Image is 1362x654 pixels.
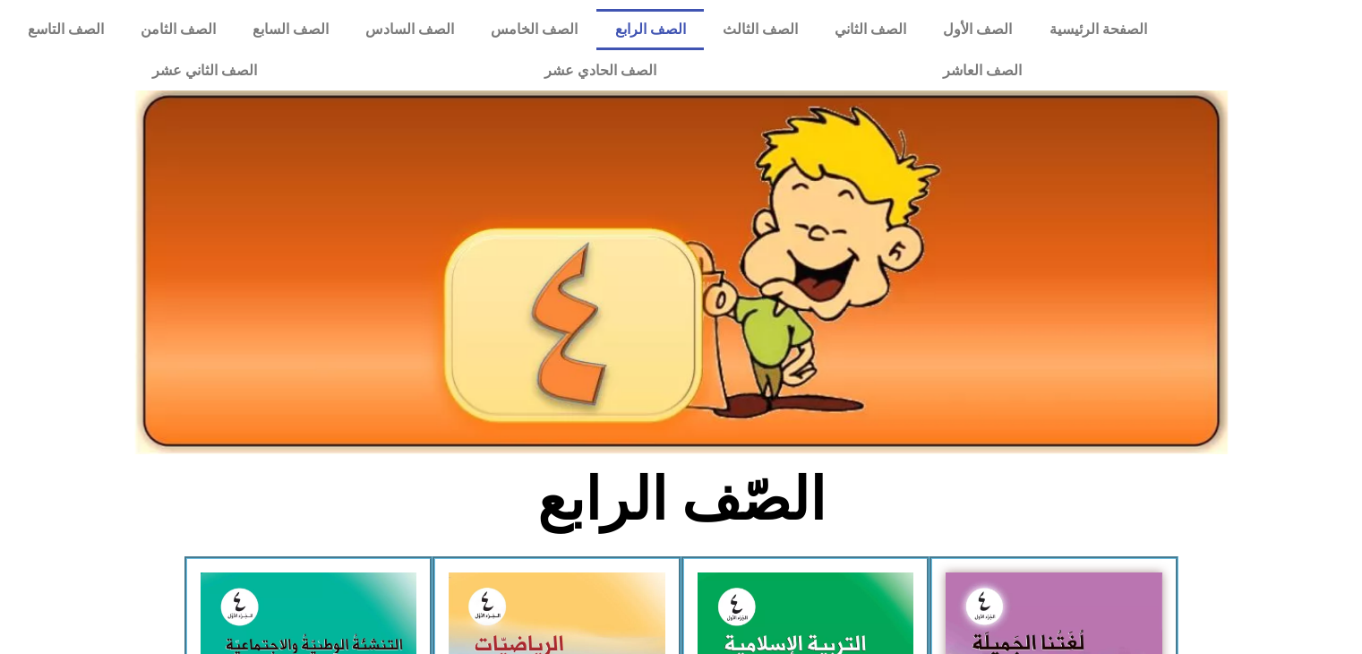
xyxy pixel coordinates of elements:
[800,50,1165,91] a: الصف العاشر
[925,9,1031,50] a: الصف الأول
[385,465,977,535] h2: الصّف الرابع
[400,50,799,91] a: الصف الحادي عشر
[596,9,704,50] a: الصف الرابع
[9,50,400,91] a: الصف الثاني عشر
[122,9,234,50] a: الصف الثامن
[234,9,347,50] a: الصف السابع
[704,9,816,50] a: الصف الثالث
[347,9,473,50] a: الصف السادس
[473,9,596,50] a: الصف الخامس
[9,9,122,50] a: الصف التاسع
[1031,9,1165,50] a: الصفحة الرئيسية
[816,9,924,50] a: الصف الثاني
